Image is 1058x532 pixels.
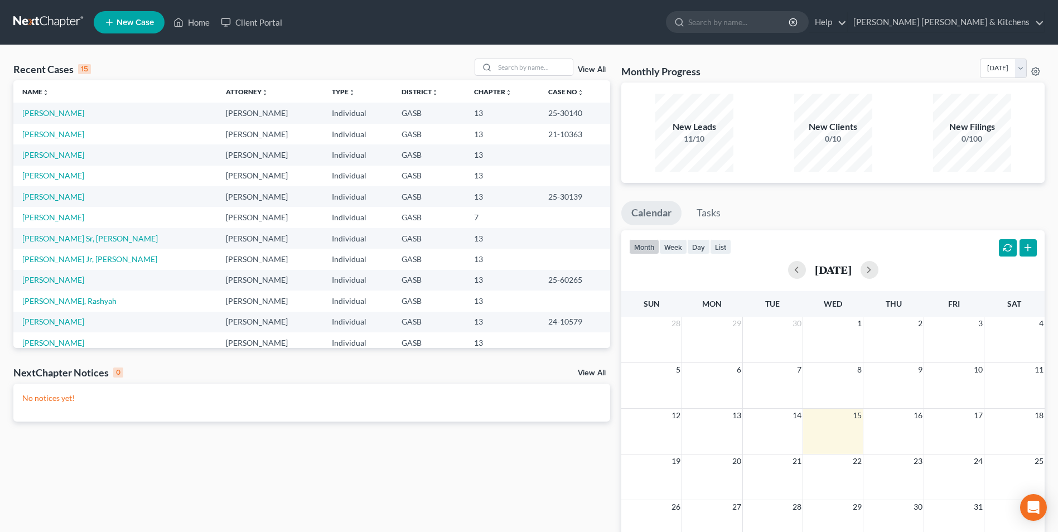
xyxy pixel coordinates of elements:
a: [PERSON_NAME] [22,108,84,118]
i: unfold_more [42,89,49,96]
td: 13 [465,249,539,269]
td: 13 [465,186,539,207]
td: GASB [393,166,465,186]
td: 13 [465,291,539,311]
span: 18 [1033,409,1045,422]
span: 27 [731,500,742,514]
div: NextChapter Notices [13,366,123,379]
span: 1 [856,317,863,330]
span: 15 [852,409,863,422]
span: 19 [670,454,682,468]
a: View All [578,369,606,377]
td: 25-60265 [539,270,611,291]
a: [PERSON_NAME] [22,129,84,139]
td: 13 [465,270,539,291]
i: unfold_more [577,89,584,96]
td: Individual [323,228,393,249]
a: [PERSON_NAME] [22,150,84,159]
input: Search by name... [495,59,573,75]
td: GASB [393,270,465,291]
td: [PERSON_NAME] [217,332,323,353]
span: 8 [856,363,863,376]
td: 13 [465,332,539,353]
td: Individual [323,332,393,353]
td: Individual [323,124,393,144]
span: 6 [736,363,742,376]
td: GASB [393,144,465,165]
span: 20 [731,454,742,468]
td: 7 [465,207,539,228]
a: [PERSON_NAME] Sr, [PERSON_NAME] [22,234,158,243]
td: 13 [465,228,539,249]
td: 13 [465,144,539,165]
span: Mon [702,299,722,308]
div: 15 [78,64,91,74]
td: 13 [465,312,539,332]
td: Individual [323,207,393,228]
td: Individual [323,312,393,332]
span: 11 [1033,363,1045,376]
span: 21 [791,454,803,468]
td: GASB [393,207,465,228]
span: 16 [912,409,924,422]
div: Recent Cases [13,62,91,76]
div: New Clients [794,120,872,133]
i: unfold_more [432,89,438,96]
td: GASB [393,186,465,207]
span: Fri [948,299,960,308]
span: 17 [973,409,984,422]
td: [PERSON_NAME] [217,228,323,249]
td: 13 [465,166,539,186]
span: 23 [912,454,924,468]
td: [PERSON_NAME] [217,291,323,311]
span: 30 [791,317,803,330]
td: Individual [323,166,393,186]
span: 29 [852,500,863,514]
a: Nameunfold_more [22,88,49,96]
a: Case Nounfold_more [548,88,584,96]
h3: Monthly Progress [621,65,700,78]
td: Individual [323,249,393,269]
a: [PERSON_NAME] [22,192,84,201]
i: unfold_more [262,89,268,96]
p: No notices yet! [22,393,601,404]
a: [PERSON_NAME] [22,171,84,180]
span: 25 [1033,454,1045,468]
span: 26 [670,500,682,514]
div: 0 [113,367,123,378]
span: Wed [824,299,842,308]
a: [PERSON_NAME], Rashyah [22,296,117,306]
span: 22 [852,454,863,468]
div: Open Intercom Messenger [1020,494,1047,521]
a: Help [809,12,847,32]
span: Tue [765,299,780,308]
input: Search by name... [688,12,790,32]
a: [PERSON_NAME] [22,317,84,326]
td: GASB [393,103,465,123]
a: Client Portal [215,12,288,32]
a: Chapterunfold_more [474,88,512,96]
td: Individual [323,291,393,311]
button: month [629,239,659,254]
a: Attorneyunfold_more [226,88,268,96]
span: 14 [791,409,803,422]
td: [PERSON_NAME] [217,312,323,332]
td: 13 [465,124,539,144]
a: [PERSON_NAME] [22,212,84,222]
div: 0/100 [933,133,1011,144]
a: [PERSON_NAME] [22,338,84,347]
td: Individual [323,186,393,207]
td: [PERSON_NAME] [217,270,323,291]
td: 25-30139 [539,186,611,207]
span: 30 [912,500,924,514]
td: 25-30140 [539,103,611,123]
a: Typeunfold_more [332,88,355,96]
span: New Case [117,18,154,27]
td: [PERSON_NAME] [217,103,323,123]
td: Individual [323,103,393,123]
a: [PERSON_NAME] [PERSON_NAME] & Kitchens [848,12,1044,32]
div: 11/10 [655,133,733,144]
a: View All [578,66,606,74]
div: New Filings [933,120,1011,133]
span: Sat [1007,299,1021,308]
